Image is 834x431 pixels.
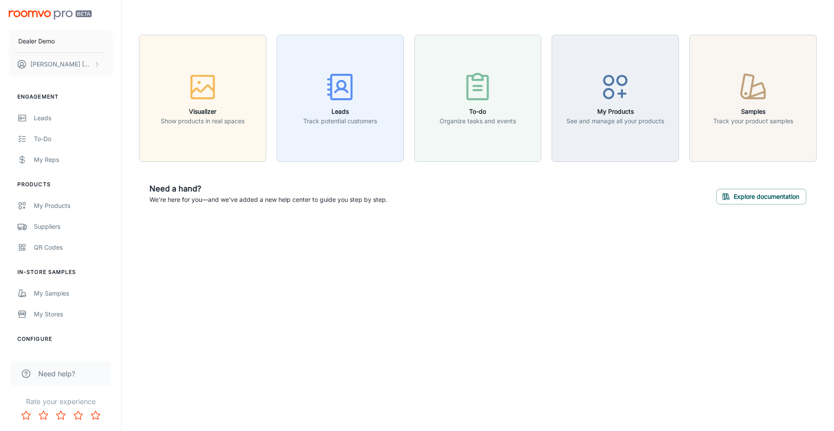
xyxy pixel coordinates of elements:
[440,107,516,116] h6: To-do
[716,189,806,204] button: Explore documentation
[414,93,542,102] a: To-doOrganize tasks and events
[161,116,245,126] p: Show products in real spaces
[566,107,664,116] h6: My Products
[34,113,113,123] div: Leads
[30,59,92,69] p: [PERSON_NAME] [PERSON_NAME]
[689,93,817,102] a: SamplesTrack your product samples
[552,35,679,162] button: My ProductsSee and manage all your products
[277,35,404,162] button: LeadsTrack potential customers
[149,183,387,195] h6: Need a hand?
[713,116,793,126] p: Track your product samples
[34,155,113,165] div: My Reps
[34,201,113,211] div: My Products
[18,36,55,46] p: Dealer Demo
[277,93,404,102] a: LeadsTrack potential customers
[9,30,113,53] button: Dealer Demo
[552,93,679,102] a: My ProductsSee and manage all your products
[34,222,113,231] div: Suppliers
[139,35,266,162] button: VisualizerShow products in real spaces
[689,35,817,162] button: SamplesTrack your product samples
[9,53,113,76] button: [PERSON_NAME] [PERSON_NAME]
[566,116,664,126] p: See and manage all your products
[149,195,387,204] p: We're here for you—and we've added a new help center to guide you step by step.
[34,243,113,252] div: QR Codes
[414,35,542,162] button: To-doOrganize tasks and events
[716,191,806,200] a: Explore documentation
[303,107,377,116] h6: Leads
[161,107,245,116] h6: Visualizer
[440,116,516,126] p: Organize tasks and events
[713,107,793,116] h6: Samples
[34,134,113,144] div: To-do
[9,10,92,20] img: Roomvo PRO Beta
[303,116,377,126] p: Track potential customers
